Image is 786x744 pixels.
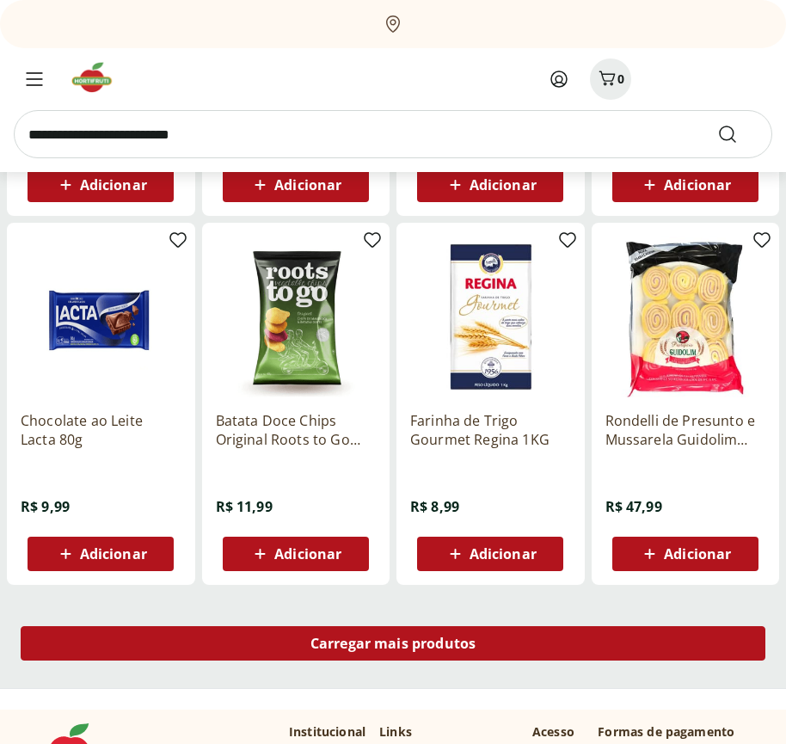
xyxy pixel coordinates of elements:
span: Adicionar [80,178,147,192]
button: Menu [14,58,55,100]
button: Adicionar [417,537,563,571]
span: Adicionar [470,547,537,561]
button: Adicionar [417,168,563,202]
span: R$ 9,99 [21,497,70,516]
span: Adicionar [664,178,731,192]
a: Rondelli de Presunto e Mussarela Guidolim 500g [605,411,766,449]
img: Farinha de Trigo Gourmet Regina 1KG [410,237,571,397]
button: Carrinho [590,58,631,100]
span: Adicionar [470,178,537,192]
span: 0 [617,71,624,87]
img: Rondelli de Presunto e Mussarela Guidolim 500g [605,237,766,397]
img: Batata Doce Chips Original Roots to Go 45g [216,237,377,397]
span: Carregar mais produtos [310,636,476,650]
span: R$ 11,99 [216,497,273,516]
p: Institucional [289,723,365,741]
p: Formas de pagamento [598,723,752,741]
button: Adicionar [223,537,369,571]
a: Carregar mais produtos [21,626,765,667]
span: R$ 47,99 [605,497,662,516]
span: Adicionar [80,547,147,561]
span: Adicionar [274,547,341,561]
button: Adicionar [28,537,174,571]
button: Adicionar [612,168,758,202]
img: Chocolate ao Leite Lacta 80g [21,237,181,397]
span: Adicionar [664,547,731,561]
span: R$ 8,99 [410,497,459,516]
a: Farinha de Trigo Gourmet Regina 1KG [410,411,571,449]
button: Submit Search [717,124,758,144]
button: Adicionar [612,537,758,571]
img: Hortifruti [69,60,126,95]
a: Batata Doce Chips Original Roots to Go 45g [216,411,377,449]
button: Adicionar [223,168,369,202]
span: Adicionar [274,178,341,192]
input: search [14,110,772,158]
a: Chocolate ao Leite Lacta 80g [21,411,181,449]
button: Adicionar [28,168,174,202]
p: Acesso [532,723,574,741]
